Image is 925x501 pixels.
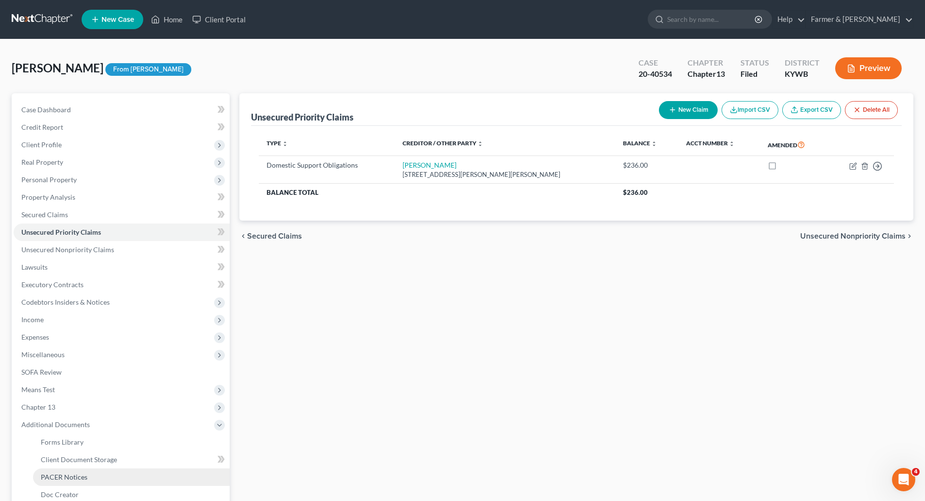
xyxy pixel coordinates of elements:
div: [STREET_ADDRESS][PERSON_NAME][PERSON_NAME] [403,170,607,179]
a: Lawsuits [14,259,230,276]
button: Preview [835,57,902,79]
input: Search by name... [667,10,756,28]
button: Unsecured Nonpriority Claims chevron_right [800,232,913,240]
span: Credit Report [21,123,63,131]
i: unfold_more [729,141,735,147]
span: Miscellaneous [21,350,65,359]
span: [PERSON_NAME] [12,61,103,75]
span: Codebtors Insiders & Notices [21,298,110,306]
a: Type unfold_more [267,139,288,147]
div: KYWB [785,69,820,80]
span: Lawsuits [21,263,48,271]
span: 13 [716,69,725,78]
span: New Case [101,16,134,23]
span: Client Profile [21,140,62,149]
div: Case [639,57,672,69]
a: Forms Library [33,433,230,451]
i: unfold_more [282,141,288,147]
iframe: Intercom live chat [892,468,915,491]
div: Chapter [688,57,725,69]
span: $236.00 [623,189,648,196]
a: Secured Claims [14,206,230,224]
div: Status [740,57,769,69]
span: Additional Documents [21,420,90,429]
th: Amended [760,134,827,156]
span: Real Property [21,158,63,166]
span: Means Test [21,385,55,394]
span: Forms Library [41,438,84,446]
span: Property Analysis [21,193,75,201]
span: Expenses [21,333,49,341]
div: Filed [740,69,769,80]
i: chevron_left [239,232,247,240]
a: PACER Notices [33,468,230,486]
i: unfold_more [477,141,483,147]
span: Income [21,315,44,324]
div: 20-40534 [639,69,672,80]
button: New Claim [659,101,718,119]
a: Balance unfold_more [623,139,657,147]
button: Delete All [845,101,898,119]
span: SOFA Review [21,368,62,376]
a: Export CSV [782,101,841,119]
span: Secured Claims [21,210,68,219]
span: Case Dashboard [21,105,71,114]
div: District [785,57,820,69]
span: Doc Creator [41,490,79,499]
a: Creditor / Other Party unfold_more [403,139,483,147]
button: chevron_left Secured Claims [239,232,302,240]
span: Unsecured Nonpriority Claims [21,245,114,254]
th: Balance Total [259,184,615,201]
a: SOFA Review [14,363,230,381]
span: Personal Property [21,175,77,184]
a: Credit Report [14,119,230,136]
span: Client Document Storage [41,455,117,464]
a: Help [773,11,805,28]
span: Chapter 13 [21,403,55,411]
div: $236.00 [623,160,671,170]
div: Unsecured Priority Claims [251,111,353,123]
a: Home [146,11,187,28]
a: Executory Contracts [14,276,230,294]
span: Executory Contracts [21,280,84,289]
span: Secured Claims [247,232,302,240]
span: Unsecured Priority Claims [21,228,101,236]
div: From [PERSON_NAME] [105,63,191,76]
span: 4 [912,468,920,476]
a: Case Dashboard [14,101,230,119]
a: Client Document Storage [33,451,230,468]
button: Import CSV [722,101,778,119]
a: Acct Number unfold_more [686,139,735,147]
a: Unsecured Priority Claims [14,224,230,241]
i: unfold_more [651,141,657,147]
div: Domestic Support Obligations [267,160,387,170]
span: PACER Notices [41,473,87,481]
a: Unsecured Nonpriority Claims [14,241,230,259]
span: Unsecured Nonpriority Claims [800,232,906,240]
a: Farmer & [PERSON_NAME] [806,11,913,28]
i: chevron_right [906,232,913,240]
a: Client Portal [187,11,251,28]
a: [PERSON_NAME] [403,161,456,169]
a: Property Analysis [14,189,230,206]
div: Chapter [688,69,725,80]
